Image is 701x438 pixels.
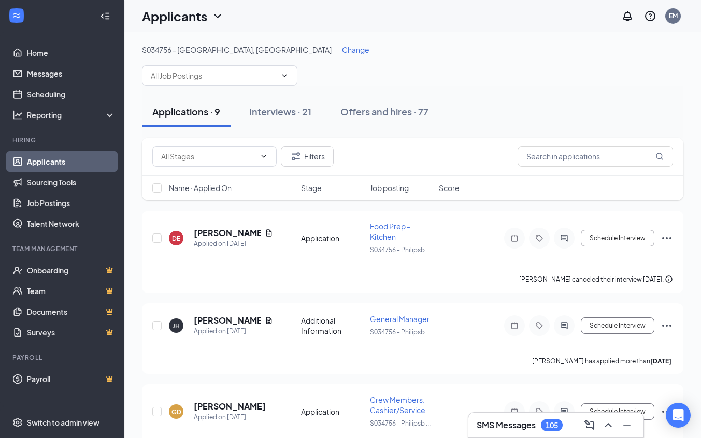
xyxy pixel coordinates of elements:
svg: Ellipses [661,405,673,418]
svg: Notifications [621,10,634,22]
svg: ChevronDown [211,10,224,22]
button: Schedule Interview [581,230,654,246]
p: [PERSON_NAME] has applied more than . [532,357,673,366]
div: Applied on [DATE] [194,239,273,249]
a: Messages [27,63,116,84]
svg: ActiveChat [558,322,570,330]
svg: Tag [533,322,546,330]
a: OnboardingCrown [27,260,116,281]
div: DE [172,234,180,243]
h5: [PERSON_NAME] [194,401,266,412]
h5: [PERSON_NAME] [194,227,261,239]
button: ChevronUp [600,417,617,433]
span: S034756 - Philipsb ... [370,419,431,427]
button: Schedule Interview [581,317,654,334]
span: Name · Applied On [169,183,232,193]
input: All Job Postings [151,70,276,81]
div: GD [171,407,181,416]
a: Sourcing Tools [27,172,116,193]
svg: Collapse [100,11,110,21]
a: Job Postings [27,193,116,213]
a: Scheduling [27,84,116,105]
svg: Filter [290,150,302,163]
div: Additional Information [301,315,364,336]
button: Filter Filters [281,146,334,167]
svg: Ellipses [661,232,673,244]
svg: Document [265,316,273,325]
svg: ActiveChat [558,407,570,416]
span: Crew Members: Cashier/Service [370,395,425,415]
svg: Analysis [12,110,23,120]
div: EM [669,11,678,20]
svg: Settings [12,417,23,428]
svg: Note [508,407,521,416]
b: [DATE] [650,357,671,365]
h3: SMS Messages [477,419,536,431]
h1: Applicants [142,7,207,25]
a: TeamCrown [27,281,116,301]
span: S034756 - [GEOGRAPHIC_DATA], [GEOGRAPHIC_DATA] [142,45,332,54]
span: General Manager [370,314,430,324]
div: Team Management [12,244,113,253]
div: Switch to admin view [27,417,99,428]
a: Applicants [27,151,116,172]
div: Applied on [DATE] [194,412,266,422]
button: Minimize [619,417,635,433]
div: 105 [546,421,558,430]
svg: Document [265,229,273,237]
svg: MagnifyingGlass [655,152,664,160]
svg: ActiveChat [558,234,570,242]
svg: Tag [533,234,546,242]
svg: ChevronDown [280,71,289,80]
input: All Stages [161,151,255,162]
span: Score [439,183,460,193]
div: [PERSON_NAME] canceled their interview [DATE]. [519,274,673,285]
svg: WorkstreamLogo [11,10,22,21]
div: Applications · 9 [152,105,220,118]
div: JH [173,322,180,330]
a: Talent Network [27,213,116,234]
div: Application [301,233,364,243]
span: Food Prep - Kitchen [370,222,410,241]
svg: ChevronDown [260,152,268,160]
a: PayrollCrown [27,369,116,389]
div: Open Intercom Messenger [666,403,691,428]
a: DocumentsCrown [27,301,116,322]
svg: Note [508,234,521,242]
span: Job posting [370,183,409,193]
input: Search in applications [518,146,673,167]
div: Payroll [12,353,113,362]
button: Schedule Interview [581,403,654,420]
svg: Note [508,322,521,330]
svg: Ellipses [661,319,673,332]
span: Change [342,45,369,54]
div: Offers and hires · 77 [340,105,428,118]
span: S034756 - Philipsb ... [370,246,431,254]
svg: Tag [533,407,546,416]
div: Applied on [DATE] [194,326,273,337]
div: Reporting [27,110,116,120]
span: Stage [301,183,322,193]
div: Application [301,406,364,417]
a: SurveysCrown [27,322,116,343]
svg: Info [665,275,673,283]
h5: [PERSON_NAME] [194,315,261,326]
span: S034756 - Philipsb ... [370,328,431,336]
svg: QuestionInfo [644,10,656,22]
button: ComposeMessage [581,417,598,433]
div: Hiring [12,136,113,144]
svg: ChevronUp [602,419,614,431]
div: Interviews · 21 [249,105,311,118]
svg: Minimize [621,419,633,431]
svg: ComposeMessage [583,419,596,431]
a: Home [27,42,116,63]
